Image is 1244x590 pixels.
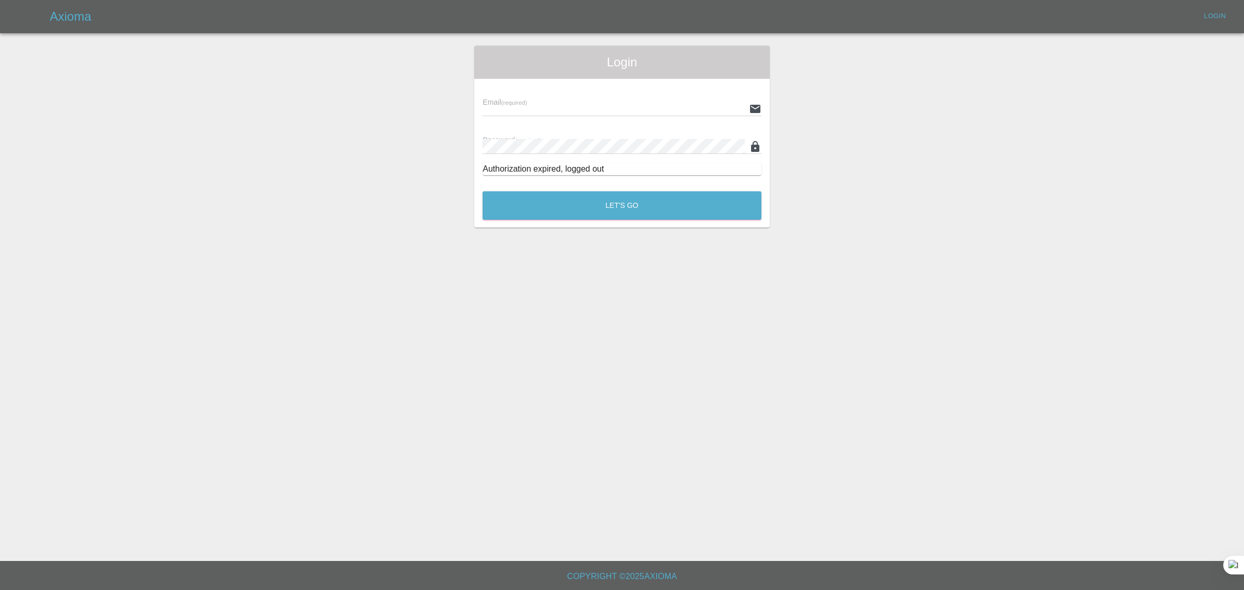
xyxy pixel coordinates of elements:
a: Login [1198,8,1232,24]
h6: Copyright © 2025 Axioma [8,569,1236,584]
small: (required) [501,100,527,106]
div: Authorization expired, logged out [483,163,761,175]
span: Login [483,54,761,71]
small: (required) [515,137,541,144]
span: Password [483,136,541,144]
span: Email [483,98,527,106]
h5: Axioma [50,8,91,25]
button: Let's Go [483,191,761,220]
